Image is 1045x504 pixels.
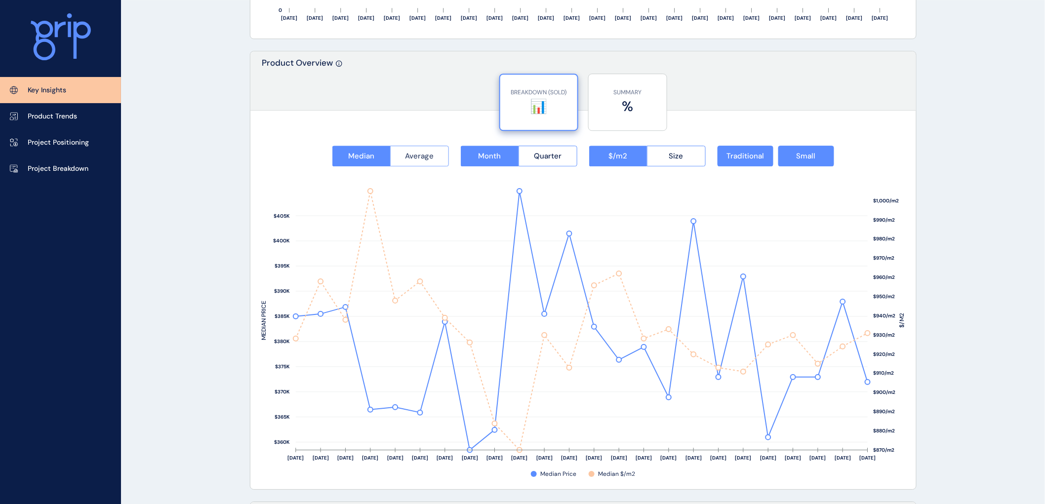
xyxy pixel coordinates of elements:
span: Median [348,151,374,161]
text: $910/m2 [874,370,894,377]
button: $/m2 [589,146,647,166]
text: [DATE] [409,15,426,21]
text: $880/m2 [874,428,895,434]
text: $1,000/m2 [874,197,899,204]
text: $920/m2 [874,351,895,358]
p: Product Trends [28,112,77,121]
text: [DATE] [563,15,580,21]
text: $/M2 [898,313,906,328]
button: Average [390,146,449,166]
text: [DATE] [307,15,323,21]
button: Size [647,146,706,166]
text: $870/m2 [874,447,895,454]
label: % [594,97,662,116]
text: [DATE] [821,15,837,21]
text: $970/m2 [874,255,895,262]
text: [DATE] [281,15,297,21]
text: [DATE] [332,15,349,21]
text: $940/m2 [874,313,896,319]
text: [DATE] [589,15,605,21]
button: Small [778,146,834,166]
span: Month [479,151,501,161]
text: [DATE] [795,15,811,21]
text: [DATE] [872,15,888,21]
span: Quarter [534,151,562,161]
text: [DATE] [358,15,374,21]
p: SUMMARY [594,88,662,97]
text: [DATE] [641,15,657,21]
text: $990/m2 [874,217,895,223]
text: [DATE] [538,15,554,21]
p: Project Breakdown [28,164,88,174]
label: 📊 [505,97,572,116]
button: Median [332,146,391,166]
span: Average [405,151,434,161]
text: [DATE] [486,15,503,21]
text: [DATE] [718,15,734,21]
text: $930/m2 [874,332,895,339]
text: [DATE] [384,15,400,21]
text: $980/m2 [874,236,895,242]
text: $900/m2 [874,389,896,396]
text: [DATE] [512,15,528,21]
p: Key Insights [28,85,66,95]
span: Traditional [726,151,764,161]
span: Size [669,151,683,161]
text: [DATE] [667,15,683,21]
text: $960/m2 [874,274,895,281]
span: Median Price [541,470,577,478]
text: $890/m2 [874,409,895,415]
text: 0 [279,7,282,14]
text: [DATE] [769,15,786,21]
p: Project Positioning [28,138,89,148]
p: Product Overview [262,57,333,110]
p: BREAKDOWN (SOLD) [505,88,572,97]
text: [DATE] [744,15,760,21]
button: Month [461,146,519,166]
text: [DATE] [461,15,477,21]
text: [DATE] [846,15,863,21]
text: [DATE] [435,15,451,21]
button: Traditional [718,146,773,166]
span: Median $/m2 [599,470,636,478]
span: Small [797,151,816,161]
text: [DATE] [615,15,631,21]
text: [DATE] [692,15,709,21]
span: $/m2 [609,151,628,161]
button: Quarter [519,146,577,166]
text: $950/m2 [874,294,895,300]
